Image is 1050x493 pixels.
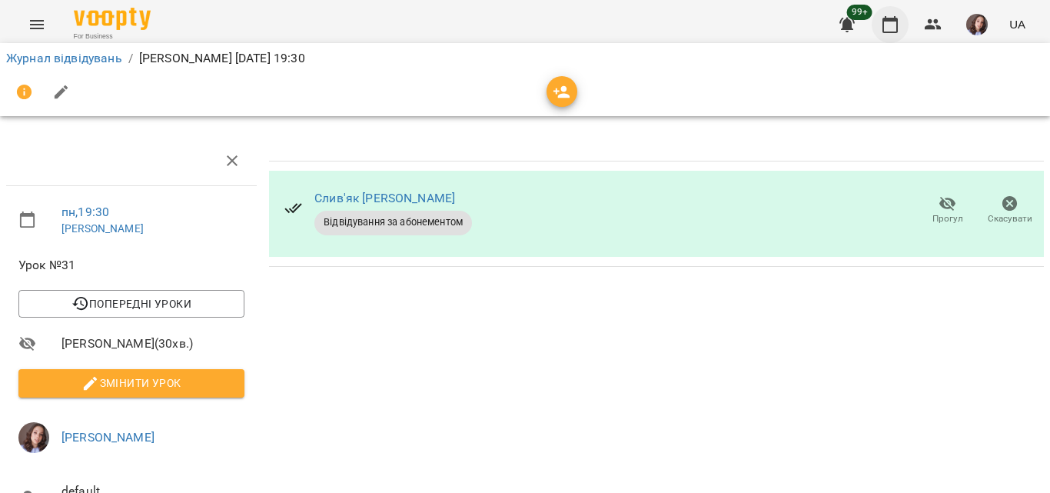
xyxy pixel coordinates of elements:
span: 99+ [847,5,872,20]
li: / [128,49,133,68]
a: [PERSON_NAME] [61,430,155,445]
img: Voopty Logo [74,8,151,30]
button: Прогул [916,189,979,232]
span: Змінити урок [31,374,232,392]
a: Слив'як [PERSON_NAME] [314,191,455,205]
img: 8e6d9769290247367f0f90eeedd3a5ee.jpg [18,422,49,453]
span: Прогул [932,212,963,225]
span: UA [1009,16,1025,32]
span: [PERSON_NAME] ( 30 хв. ) [61,335,244,353]
span: Скасувати [988,212,1032,225]
p: [PERSON_NAME] [DATE] 19:30 [139,49,305,68]
img: 8e6d9769290247367f0f90eeedd3a5ee.jpg [966,14,988,35]
span: Відвідування за абонементом [314,215,472,229]
button: Попередні уроки [18,290,244,318]
button: Скасувати [979,189,1041,232]
a: пн , 19:30 [61,205,109,219]
span: Урок №31 [18,256,244,275]
button: Menu [18,6,55,43]
a: Журнал відвідувань [6,51,122,65]
button: Змінити урок [18,369,244,397]
button: UA [1003,10,1032,38]
a: [PERSON_NAME] [61,222,144,235]
span: For Business [74,32,151,42]
nav: breadcrumb [6,49,1044,68]
span: Попередні уроки [31,295,232,313]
